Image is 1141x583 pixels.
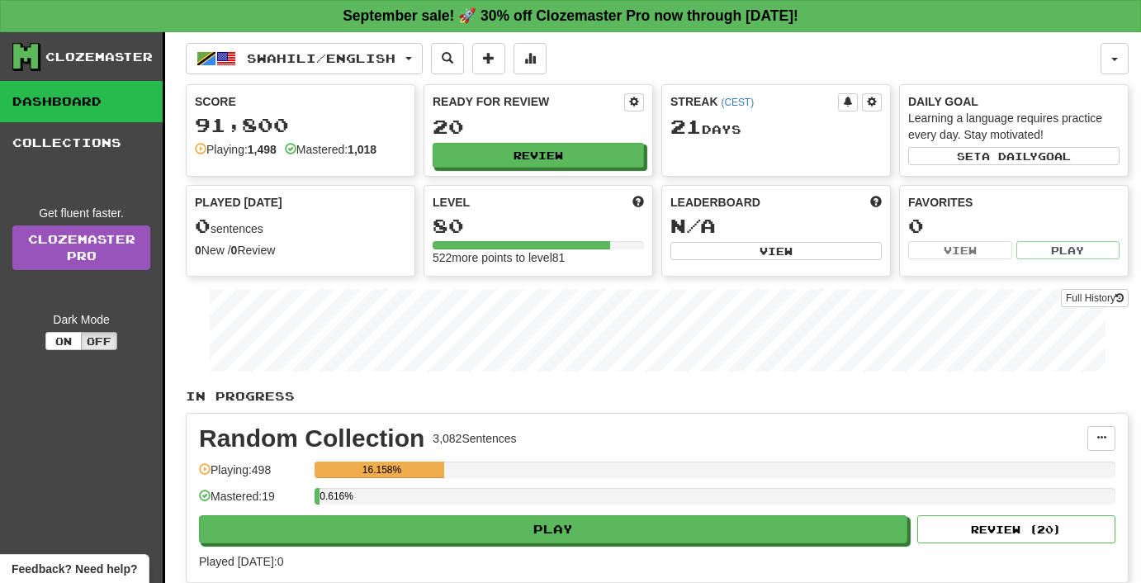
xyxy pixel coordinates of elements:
strong: 1,018 [348,143,376,156]
span: Swahili / English [247,51,395,65]
div: Playing: [195,141,277,158]
button: Review [433,143,644,168]
strong: 0 [231,244,238,257]
button: Search sentences [431,43,464,74]
div: 80 [433,216,644,236]
button: View [908,241,1012,259]
div: Favorites [908,194,1120,211]
button: Swahili/English [186,43,423,74]
span: This week in points, UTC [870,194,882,211]
strong: 1,498 [248,143,277,156]
div: 3,082 Sentences [433,430,516,447]
a: ClozemasterPro [12,225,150,270]
button: Full History [1061,289,1129,307]
span: Score more points to level up [632,194,644,211]
div: Score [195,93,406,110]
a: (CEST) [721,97,754,108]
span: N/A [670,214,716,237]
div: 20 [433,116,644,137]
div: Clozemaster [45,49,153,65]
div: 0 [908,216,1120,236]
span: Level [433,194,470,211]
div: 91,800 [195,115,406,135]
button: Add sentence to collection [472,43,505,74]
div: Random Collection [199,426,424,451]
div: Learning a language requires practice every day. Stay motivated! [908,110,1120,143]
span: Played [DATE] [195,194,282,211]
div: Day s [670,116,882,138]
div: 16.158% [320,462,443,478]
span: Leaderboard [670,194,760,211]
span: Played [DATE]: 0 [199,555,283,568]
span: 0 [195,214,211,237]
span: 21 [670,115,702,138]
span: Open feedback widget [12,561,137,577]
div: New / Review [195,242,406,258]
p: In Progress [186,388,1129,405]
span: a daily [982,150,1038,162]
button: More stats [514,43,547,74]
div: Mastered: 19 [199,488,306,515]
button: Play [199,515,907,543]
button: On [45,332,82,350]
div: Playing: 498 [199,462,306,489]
strong: 0 [195,244,201,257]
div: Ready for Review [433,93,624,110]
button: Review (20) [917,515,1115,543]
div: 522 more points to level 81 [433,249,644,266]
button: View [670,242,882,260]
div: Streak [670,93,838,110]
div: Mastered: [285,141,376,158]
strong: September sale! 🚀 30% off Clozemaster Pro now through [DATE]! [343,7,798,24]
button: Seta dailygoal [908,147,1120,165]
div: Get fluent faster. [12,205,150,221]
div: Dark Mode [12,311,150,328]
div: sentences [195,216,406,237]
div: Daily Goal [908,93,1120,110]
button: Play [1016,241,1120,259]
button: Off [81,332,117,350]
